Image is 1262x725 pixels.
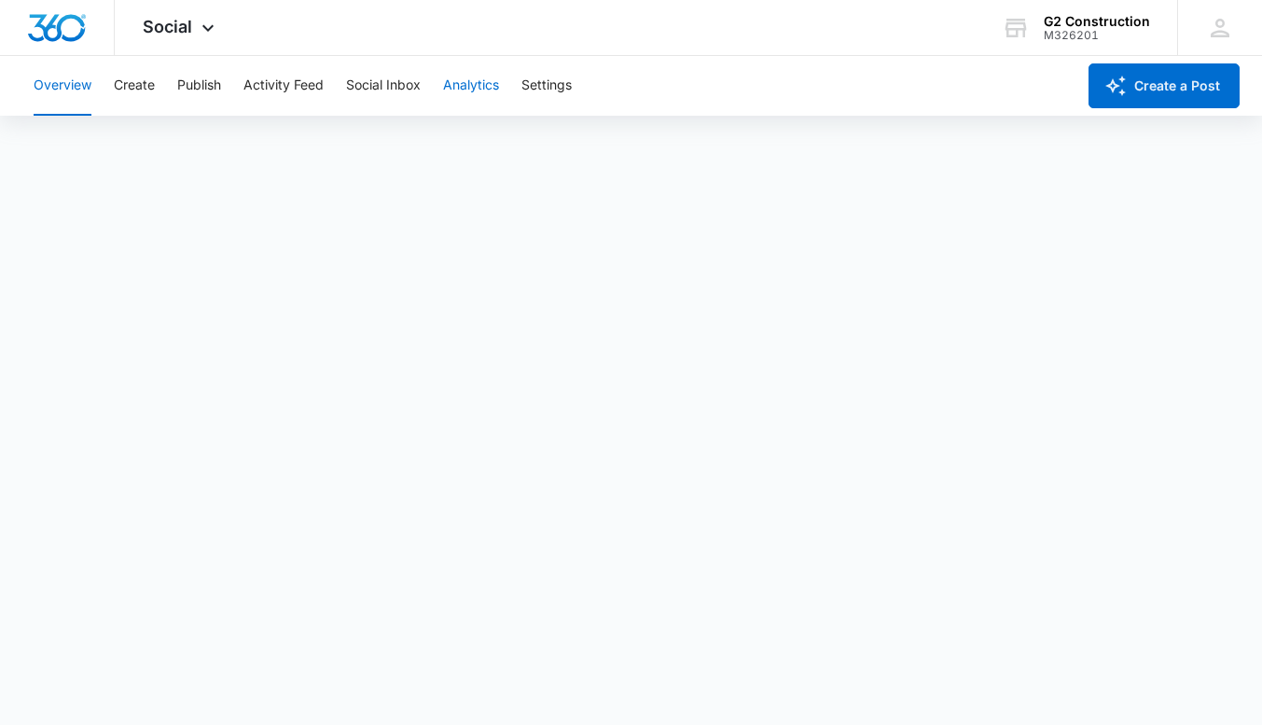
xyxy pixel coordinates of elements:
[243,56,324,116] button: Activity Feed
[521,56,572,116] button: Settings
[1044,14,1150,29] div: account name
[114,56,155,116] button: Create
[346,56,421,116] button: Social Inbox
[1089,63,1240,108] button: Create a Post
[34,56,91,116] button: Overview
[1044,29,1150,42] div: account id
[443,56,499,116] button: Analytics
[143,17,192,36] span: Social
[177,56,221,116] button: Publish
